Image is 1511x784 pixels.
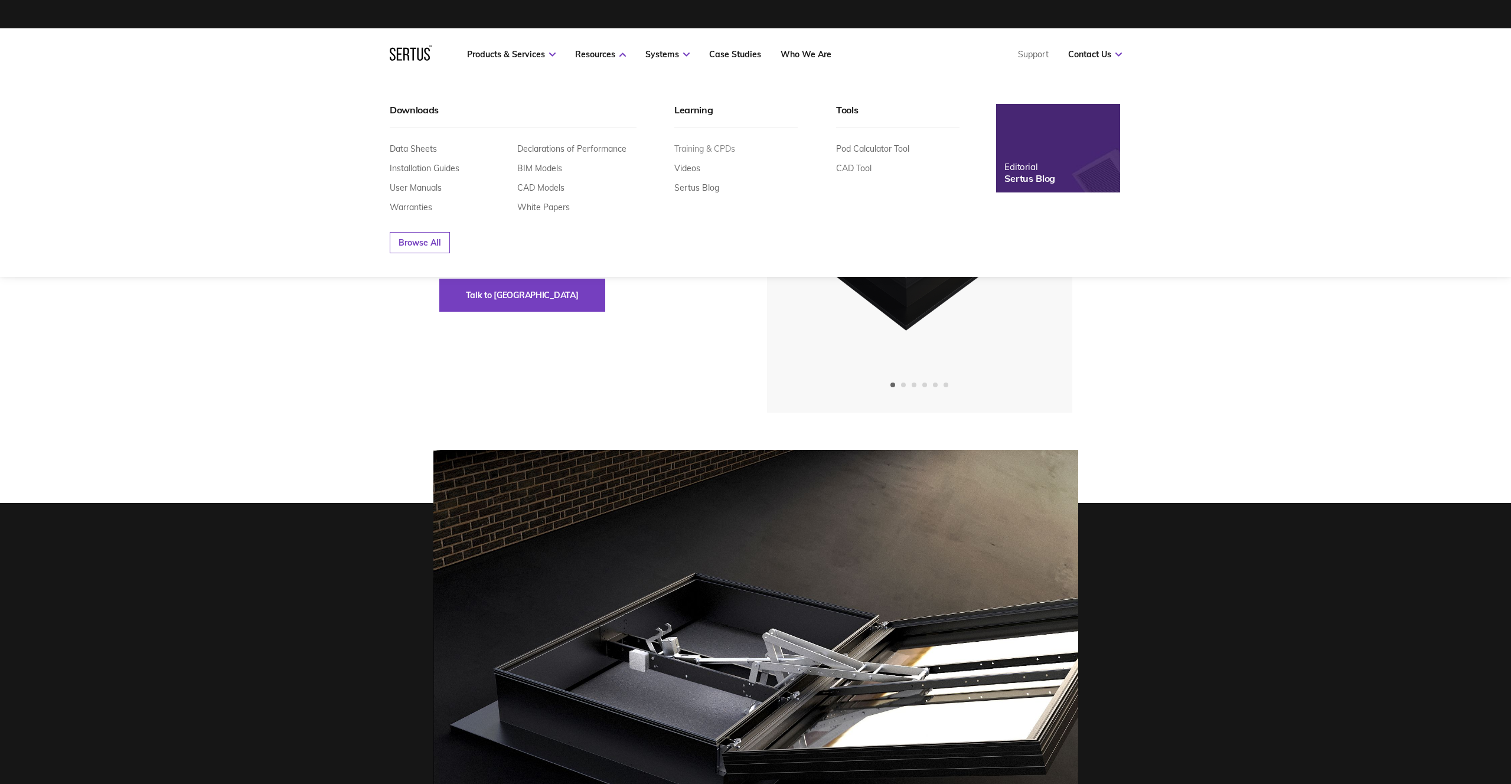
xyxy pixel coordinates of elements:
[1018,49,1049,60] a: Support
[674,163,700,174] a: Videos
[575,49,626,60] a: Resources
[674,182,719,193] a: Sertus Blog
[517,143,626,154] a: Declarations of Performance
[390,202,432,213] a: Warranties
[1452,727,1511,784] iframe: Chat Widget
[517,182,564,193] a: CAD Models
[922,383,927,387] span: Go to slide 4
[390,104,637,128] div: Downloads
[912,383,916,387] span: Go to slide 3
[901,383,906,387] span: Go to slide 2
[674,104,798,128] div: Learning
[944,383,948,387] span: Go to slide 6
[836,163,872,174] a: CAD Tool
[781,49,831,60] a: Who We Are
[1004,161,1055,172] div: Editorial
[517,202,570,213] a: White Papers
[390,143,437,154] a: Data Sheets
[674,143,735,154] a: Training & CPDs
[390,232,450,253] a: Browse All
[996,104,1120,192] a: EditorialSertus Blog
[467,49,556,60] a: Products & Services
[390,163,459,174] a: Installation Guides
[933,383,938,387] span: Go to slide 5
[439,279,605,312] button: Talk to [GEOGRAPHIC_DATA]
[709,49,761,60] a: Case Studies
[517,163,562,174] a: BIM Models
[1004,172,1055,184] div: Sertus Blog
[836,104,960,128] div: Tools
[645,49,690,60] a: Systems
[836,143,909,154] a: Pod Calculator Tool
[1068,49,1122,60] a: Contact Us
[390,182,442,193] a: User Manuals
